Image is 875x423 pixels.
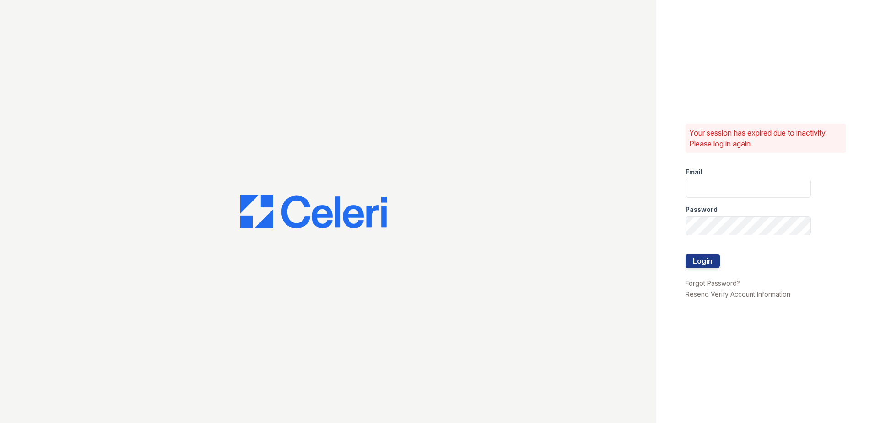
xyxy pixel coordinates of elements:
[686,290,790,298] a: Resend Verify Account Information
[240,195,387,228] img: CE_Logo_Blue-a8612792a0a2168367f1c8372b55b34899dd931a85d93a1a3d3e32e68fde9ad4.png
[686,279,740,287] a: Forgot Password?
[686,168,702,177] label: Email
[689,127,842,149] p: Your session has expired due to inactivity. Please log in again.
[686,254,720,268] button: Login
[686,205,718,214] label: Password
